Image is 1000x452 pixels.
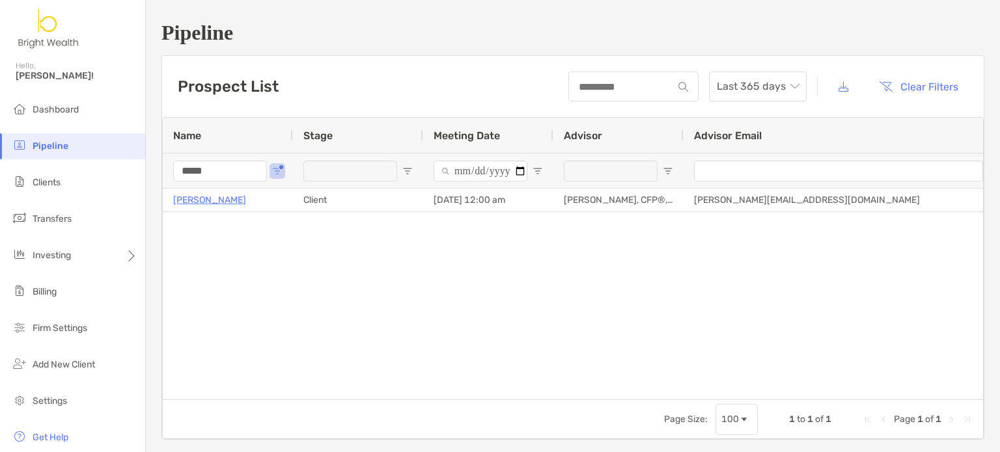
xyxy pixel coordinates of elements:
[863,414,873,425] div: First Page
[12,137,27,153] img: pipeline icon
[533,166,543,176] button: Open Filter Menu
[33,323,87,334] span: Firm Settings
[678,82,688,92] img: input icon
[962,414,973,425] div: Last Page
[12,283,27,299] img: billing icon
[434,161,527,181] input: Meeting Date Filter Input
[173,161,267,181] input: Name Filter Input
[402,166,413,176] button: Open Filter Menu
[33,213,72,224] span: Transfers
[917,414,923,425] span: 1
[663,166,673,176] button: Open Filter Menu
[16,5,82,52] img: Zoe Logo
[272,166,283,176] button: Open Filter Menu
[423,189,553,211] div: [DATE] 12:00 am
[807,414,813,425] span: 1
[894,414,915,425] span: Page
[33,359,95,370] span: Add New Client
[564,129,602,142] span: Advisor
[721,414,739,425] div: 100
[12,319,27,335] img: firm-settings icon
[694,161,983,181] input: Advisor Email Filter Input
[293,189,423,211] div: Client
[12,356,27,371] img: add_new_client icon
[936,414,941,425] span: 1
[815,414,824,425] span: of
[12,246,27,262] img: investing icon
[12,101,27,116] img: dashboard icon
[12,210,27,226] img: transfers icon
[161,21,984,45] h1: Pipeline
[12,174,27,189] img: clients icon
[434,129,500,142] span: Meeting Date
[878,414,889,425] div: Previous Page
[694,129,762,142] span: Advisor Email
[797,414,805,425] span: to
[869,72,968,101] button: Clear Filters
[33,395,67,406] span: Settings
[12,429,27,444] img: get-help icon
[178,77,279,96] h3: Prospect List
[717,72,799,101] span: Last 365 days
[715,404,758,435] div: Page Size
[12,392,27,408] img: settings icon
[789,414,795,425] span: 1
[553,189,684,211] div: [PERSON_NAME], CFP®, CHFC®, CLU®
[33,432,68,443] span: Get Help
[303,129,333,142] span: Stage
[664,414,708,425] div: Page Size:
[33,104,79,115] span: Dashboard
[33,140,68,152] span: Pipeline
[173,129,201,142] span: Name
[33,250,71,261] span: Investing
[33,177,61,188] span: Clients
[173,192,246,208] a: [PERSON_NAME]
[947,414,957,425] div: Next Page
[33,286,57,297] span: Billing
[925,414,934,425] span: of
[16,70,137,81] span: [PERSON_NAME]!
[826,414,831,425] span: 1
